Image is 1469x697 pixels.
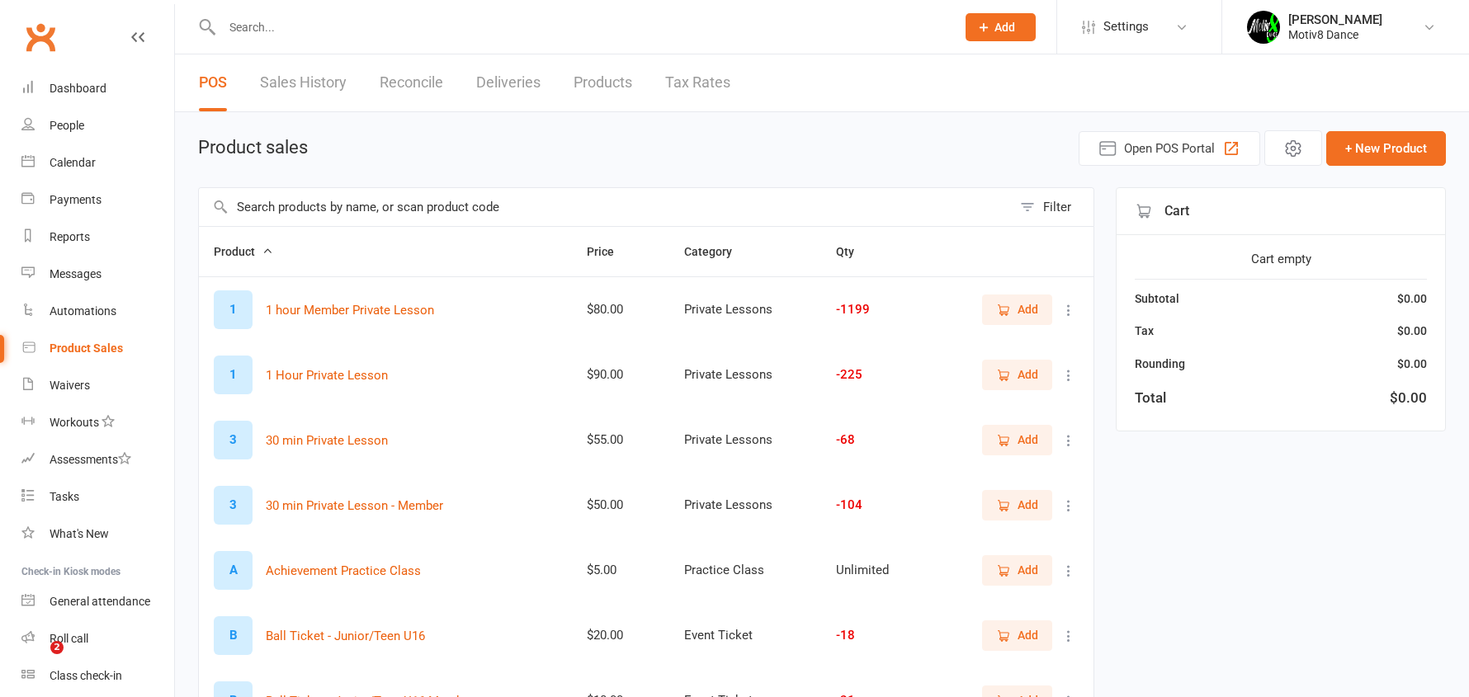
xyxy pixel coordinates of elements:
[21,657,174,695] a: Class kiosk mode
[684,245,750,258] span: Category
[1288,12,1382,27] div: [PERSON_NAME]
[1135,322,1154,340] div: Tax
[266,300,434,320] button: 1 hour Member Private Lesson
[50,595,150,608] div: General attendance
[217,16,944,39] input: Search...
[1124,139,1215,158] span: Open POS Portal
[587,242,632,261] button: Price
[21,367,174,404] a: Waivers
[50,267,102,280] div: Messages
[50,379,90,392] div: Waivers
[836,433,913,447] div: -68
[1018,431,1038,449] span: Add
[17,641,56,681] iframe: Intercom live chat
[1117,188,1445,235] div: Cart
[50,119,84,132] div: People
[21,404,174,441] a: Workouts
[21,181,174,219] a: Payments
[214,356,253,394] div: Set product image
[1288,27,1382,42] div: Motiv8 Dance
[380,54,443,111] a: Reconcile
[214,616,253,655] div: Set product image
[266,496,443,516] button: 30 min Private Lesson - Member
[1397,322,1427,340] div: $0.00
[836,303,913,317] div: -1199
[982,294,1052,324] button: Add
[21,107,174,144] a: People
[1018,496,1038,514] span: Add
[21,144,174,181] a: Calendar
[476,54,541,111] a: Deliveries
[684,242,750,261] button: Category
[50,341,123,355] div: Product Sales
[1012,188,1093,226] button: Filter
[50,641,64,654] span: 2
[1397,290,1427,308] div: $0.00
[684,629,806,643] div: Event Ticket
[1103,8,1149,45] span: Settings
[836,245,872,258] span: Qty
[1018,561,1038,579] span: Add
[684,368,806,382] div: Private Lessons
[1135,290,1179,308] div: Subtotal
[587,498,654,512] div: $50.00
[266,626,425,646] button: Ball Ticket - Junior/Teen U16
[50,527,109,540] div: What's New
[1135,387,1166,409] div: Total
[1326,131,1446,166] button: + New Product
[836,242,872,261] button: Qty
[836,498,913,512] div: -104
[214,242,273,261] button: Product
[21,219,174,256] a: Reports
[21,441,174,478] a: Assessments
[260,54,347,111] a: Sales History
[21,293,174,330] a: Automations
[982,555,1052,585] button: Add
[198,138,308,158] h1: Product sales
[50,230,90,243] div: Reports
[1397,355,1427,373] div: $0.00
[587,629,654,643] div: $20.00
[214,290,253,329] div: Set product image
[50,304,116,318] div: Automations
[684,563,806,577] div: Practice Class
[1135,249,1427,269] div: Cart empty
[214,551,253,590] div: Set product image
[836,368,913,382] div: -225
[587,245,632,258] span: Price
[1043,197,1071,217] div: Filter
[1135,355,1185,373] div: Rounding
[1018,626,1038,644] span: Add
[266,365,388,385] button: 1 Hour Private Lesson
[21,330,174,367] a: Product Sales
[50,82,106,95] div: Dashboard
[994,21,1015,34] span: Add
[1018,365,1038,384] span: Add
[836,629,913,643] div: -18
[587,368,654,382] div: $90.00
[50,156,96,169] div: Calendar
[199,54,227,111] a: POS
[199,188,1012,226] input: Search products by name, or scan product code
[20,16,61,58] a: Clubworx
[214,421,253,459] div: Set product image
[982,360,1052,389] button: Add
[982,425,1052,454] button: Add
[214,486,253,525] div: Set product image
[684,433,806,447] div: Private Lessons
[982,490,1052,520] button: Add
[50,416,99,429] div: Workouts
[21,583,174,620] a: General attendance kiosk mode
[1390,387,1427,409] div: $0.00
[665,54,730,111] a: Tax Rates
[50,490,79,503] div: Tasks
[50,632,88,645] div: Roll call
[21,478,174,516] a: Tasks
[21,620,174,657] a: Roll call
[684,498,806,512] div: Private Lessons
[982,620,1052,650] button: Add
[1079,131,1260,166] button: Open POS Portal
[214,245,273,258] span: Product
[587,433,654,447] div: $55.00
[966,13,1036,41] button: Add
